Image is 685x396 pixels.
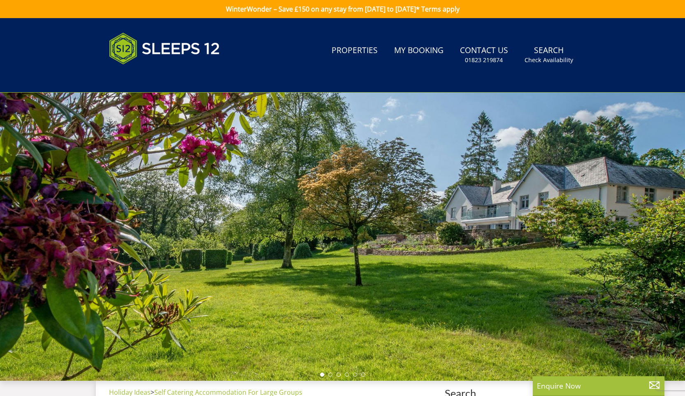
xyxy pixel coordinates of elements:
iframe: Customer reviews powered by Trustpilot [105,74,191,81]
small: 01823 219874 [465,56,503,64]
a: My Booking [391,42,447,60]
a: Contact Us01823 219874 [457,42,511,68]
img: Sleeps 12 [109,28,220,69]
a: SearchCheck Availability [521,42,576,68]
small: Check Availability [525,56,573,64]
a: Properties [328,42,381,60]
p: Enquire Now [537,380,660,391]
